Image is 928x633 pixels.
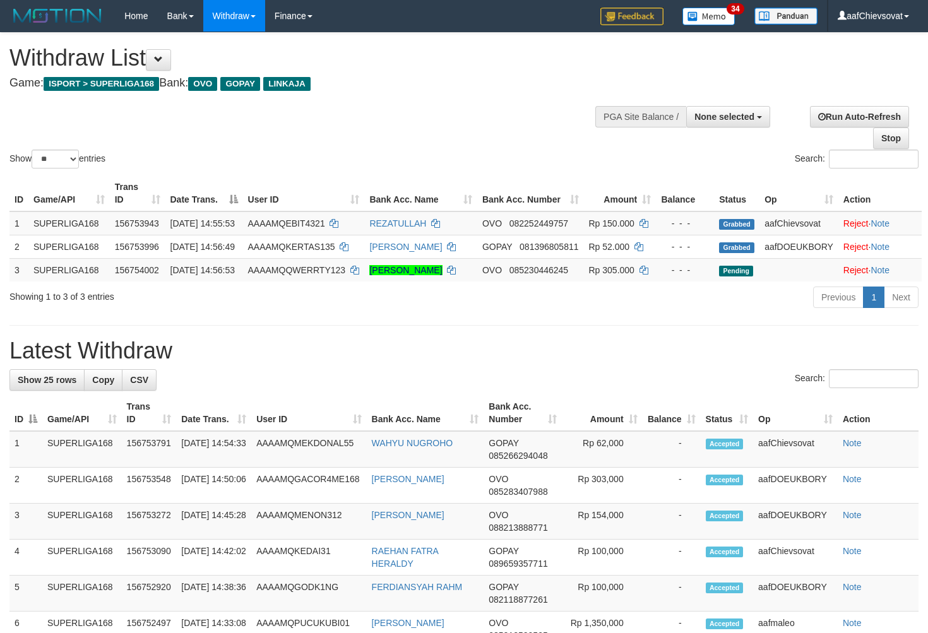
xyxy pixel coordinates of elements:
[753,504,838,540] td: aafDOEUKBORY
[871,218,889,228] a: Note
[251,468,366,504] td: AAAAMQGACOR4ME168
[719,242,754,253] span: Grabbed
[372,474,444,484] a: [PERSON_NAME]
[251,504,366,540] td: AAAAMQMENON312
[753,540,838,576] td: aafChievsovat
[843,510,862,520] a: Note
[170,265,235,275] span: [DATE] 14:56:53
[661,240,709,253] div: - - -
[251,431,366,468] td: AAAAMQMEKDONAL55
[369,218,426,228] a: REZATULLAH
[562,395,642,431] th: Amount: activate to sort column ascending
[92,375,114,385] span: Copy
[714,175,759,211] th: Status
[706,439,744,449] span: Accepted
[42,504,122,540] td: SUPERLIGA168
[843,218,869,228] a: Reject
[248,265,346,275] span: AAAAMQQWERRTY123
[661,264,709,276] div: - - -
[176,504,251,540] td: [DATE] 14:45:28
[477,175,584,211] th: Bank Acc. Number: activate to sort column ascending
[489,510,508,520] span: OVO
[42,576,122,612] td: SUPERLIGA168
[372,546,439,569] a: RAEHAN FATRA HERALDY
[176,431,251,468] td: [DATE] 14:54:33
[9,77,606,90] h4: Game: Bank:
[251,540,366,576] td: AAAAMQKEDAI31
[482,265,502,275] span: OVO
[600,8,663,25] img: Feedback.jpg
[489,582,518,592] span: GOPAY
[843,546,862,556] a: Note
[843,242,869,252] a: Reject
[372,582,463,592] a: FERDIANSYAH RAHM
[562,504,642,540] td: Rp 154,000
[643,468,701,504] td: -
[795,369,919,388] label: Search:
[84,369,122,391] a: Copy
[813,287,864,308] a: Previous
[871,265,889,275] a: Note
[584,175,657,211] th: Amount: activate to sort column ascending
[509,265,568,275] span: Copy 085230446245 to clipboard
[122,504,177,540] td: 156753272
[843,582,862,592] a: Note
[42,540,122,576] td: SUPERLIGA168
[759,175,838,211] th: Op: activate to sort column ascending
[810,106,909,127] a: Run Auto-Refresh
[520,242,578,252] span: Copy 081396805811 to clipboard
[838,211,922,235] td: ·
[9,540,42,576] td: 4
[372,510,444,520] a: [PERSON_NAME]
[595,106,686,127] div: PGA Site Balance /
[115,265,159,275] span: 156754002
[176,395,251,431] th: Date Trans.: activate to sort column ascending
[248,242,335,252] span: AAAAMQKERTAS135
[9,175,28,211] th: ID
[9,395,42,431] th: ID: activate to sort column descending
[843,474,862,484] a: Note
[9,504,42,540] td: 3
[364,175,477,211] th: Bank Acc. Name: activate to sort column ascending
[706,511,744,521] span: Accepted
[372,438,453,448] a: WAHYU NUGROHO
[122,540,177,576] td: 156753090
[42,395,122,431] th: Game/API: activate to sort column ascending
[122,369,157,391] a: CSV
[884,287,919,308] a: Next
[843,265,869,275] a: Reject
[562,468,642,504] td: Rp 303,000
[263,77,311,91] span: LINKAJA
[110,175,165,211] th: Trans ID: activate to sort column ascending
[482,242,512,252] span: GOPAY
[188,77,217,91] span: OVO
[795,150,919,169] label: Search:
[753,468,838,504] td: aafDOEUKBORY
[122,468,177,504] td: 156753548
[122,431,177,468] td: 156753791
[759,211,838,235] td: aafChievsovat
[251,395,366,431] th: User ID: activate to sort column ascending
[589,242,630,252] span: Rp 52.000
[9,45,606,71] h1: Withdraw List
[489,451,547,461] span: Copy 085266294048 to clipboard
[28,235,110,258] td: SUPERLIGA168
[489,487,547,497] span: Copy 085283407988 to clipboard
[706,547,744,557] span: Accepted
[829,369,919,388] input: Search:
[9,258,28,281] td: 3
[28,175,110,211] th: Game/API: activate to sort column ascending
[9,150,105,169] label: Show entries
[42,431,122,468] td: SUPERLIGA168
[843,438,862,448] a: Note
[176,540,251,576] td: [DATE] 14:42:02
[18,375,76,385] span: Show 25 rows
[9,369,85,391] a: Show 25 rows
[372,618,444,628] a: [PERSON_NAME]
[562,431,642,468] td: Rp 62,000
[643,504,701,540] td: -
[367,395,484,431] th: Bank Acc. Name: activate to sort column ascending
[759,235,838,258] td: aafDOEUKBORY
[873,127,909,149] a: Stop
[251,576,366,612] td: AAAAMQGODK1NG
